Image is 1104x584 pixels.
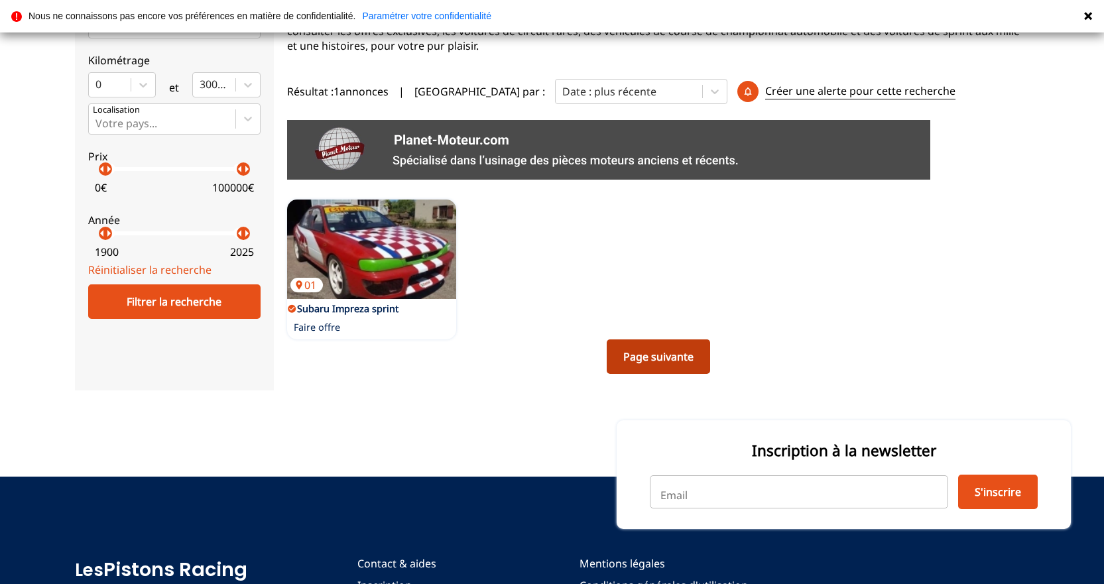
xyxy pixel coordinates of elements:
[88,149,261,164] p: Prix
[958,475,1038,509] button: S'inscrire
[230,245,254,259] p: 2025
[294,321,340,334] p: Faire offre
[169,80,179,95] p: et
[212,180,254,195] p: 100000 €
[95,180,107,195] p: 0 €
[94,225,110,241] p: arrow_left
[357,556,469,571] a: Contact & aides
[101,225,117,241] p: arrow_right
[93,104,140,116] p: Localisation
[29,11,355,21] p: Nous ne connaissons pas encore vos préférences en matière de confidentialité.
[88,284,261,319] div: Filtrer la recherche
[94,161,110,177] p: arrow_left
[75,558,103,582] span: Les
[232,225,248,241] p: arrow_left
[95,78,98,90] input: 0
[232,161,248,177] p: arrow_left
[362,11,491,21] a: Paramétrer votre confidentialité
[399,84,404,99] span: |
[88,53,261,68] p: Kilométrage
[95,245,119,259] p: 1900
[287,84,389,99] span: Résultat : 1 annonces
[650,440,1038,461] p: Inscription à la newsletter
[650,475,948,508] input: Email
[287,200,456,299] a: Subaru Impreza sprint01
[200,78,202,90] input: 300000
[297,302,399,315] a: Subaru Impreza sprint
[88,213,261,227] p: Année
[88,263,212,277] a: Réinitialiser la recherche
[290,278,323,292] p: 01
[765,84,955,99] p: Créer une alerte pour cette recherche
[101,161,117,177] p: arrow_right
[239,161,255,177] p: arrow_right
[414,84,545,99] p: [GEOGRAPHIC_DATA] par :
[580,556,748,571] a: Mentions légales
[75,556,247,583] a: LesPistons Racing
[95,117,98,129] input: Votre pays...
[287,200,456,299] img: Subaru Impreza sprint
[607,339,710,374] a: Page suivante
[239,225,255,241] p: arrow_right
